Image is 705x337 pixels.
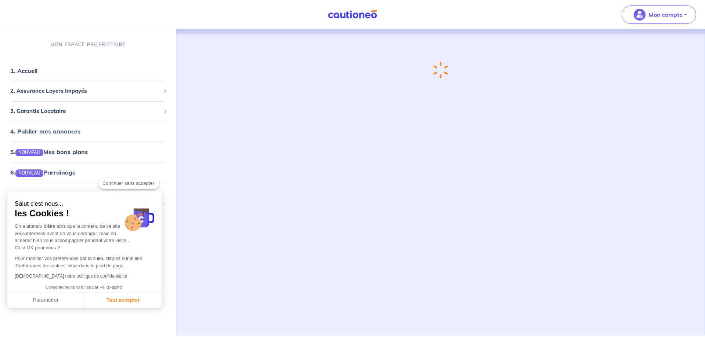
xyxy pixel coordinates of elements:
[10,189,40,197] a: 7. Contact
[3,186,173,200] div: 7. Contact
[46,285,98,289] span: Consentements certifiés par
[10,87,160,95] span: 2. Assurance Loyers Impayés
[3,104,173,118] div: 3. Garantie Locataire
[634,9,646,21] img: illu_account_valid_menu.svg
[622,6,696,24] button: illu_account_valid_menu.svgMon compte
[15,255,154,269] p: Pour modifier vos préférences par la suite, cliquez sur le lien 'Préférences de cookies' situé da...
[3,206,173,221] div: 8. Mes informations
[84,293,162,308] button: Tout accepter
[433,62,448,78] img: loading-spinner
[102,180,156,187] span: Continuer sans accepter
[3,124,173,139] div: 4. Publier mes annonces
[7,293,84,308] button: Paramétrer
[3,227,173,241] div: 9. Mes factures
[10,128,80,135] a: 4. Publier mes annonces
[15,274,127,279] a: [DEMOGRAPHIC_DATA] notre politique de confidentialité
[325,10,380,19] img: Cautioneo
[3,165,173,180] div: 6.NOUVEAUParrainage
[99,177,159,189] button: Continuer sans accepter
[15,223,154,251] div: On a attendu d'être sûrs que le contenu de ce site vous intéresse avant de vous déranger, mais on...
[10,148,88,155] a: 5.NOUVEAUMes bons plans
[15,200,154,208] small: Salut c'est nous...
[100,276,122,298] svg: Axeptio
[3,63,173,78] div: 1. Accueil
[10,67,37,74] a: 1. Accueil
[50,41,126,48] p: MON ESPACE PROPRIÉTAIRE
[648,10,683,19] p: Mon compte
[3,84,173,98] div: 2. Assurance Loyers Impayés
[10,107,160,116] span: 3. Garantie Locataire
[3,144,173,159] div: 5.NOUVEAUMes bons plans
[15,208,154,219] span: les Cookies !
[10,169,76,176] a: 6.NOUVEAUParrainage
[42,283,127,292] button: Consentements certifiés par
